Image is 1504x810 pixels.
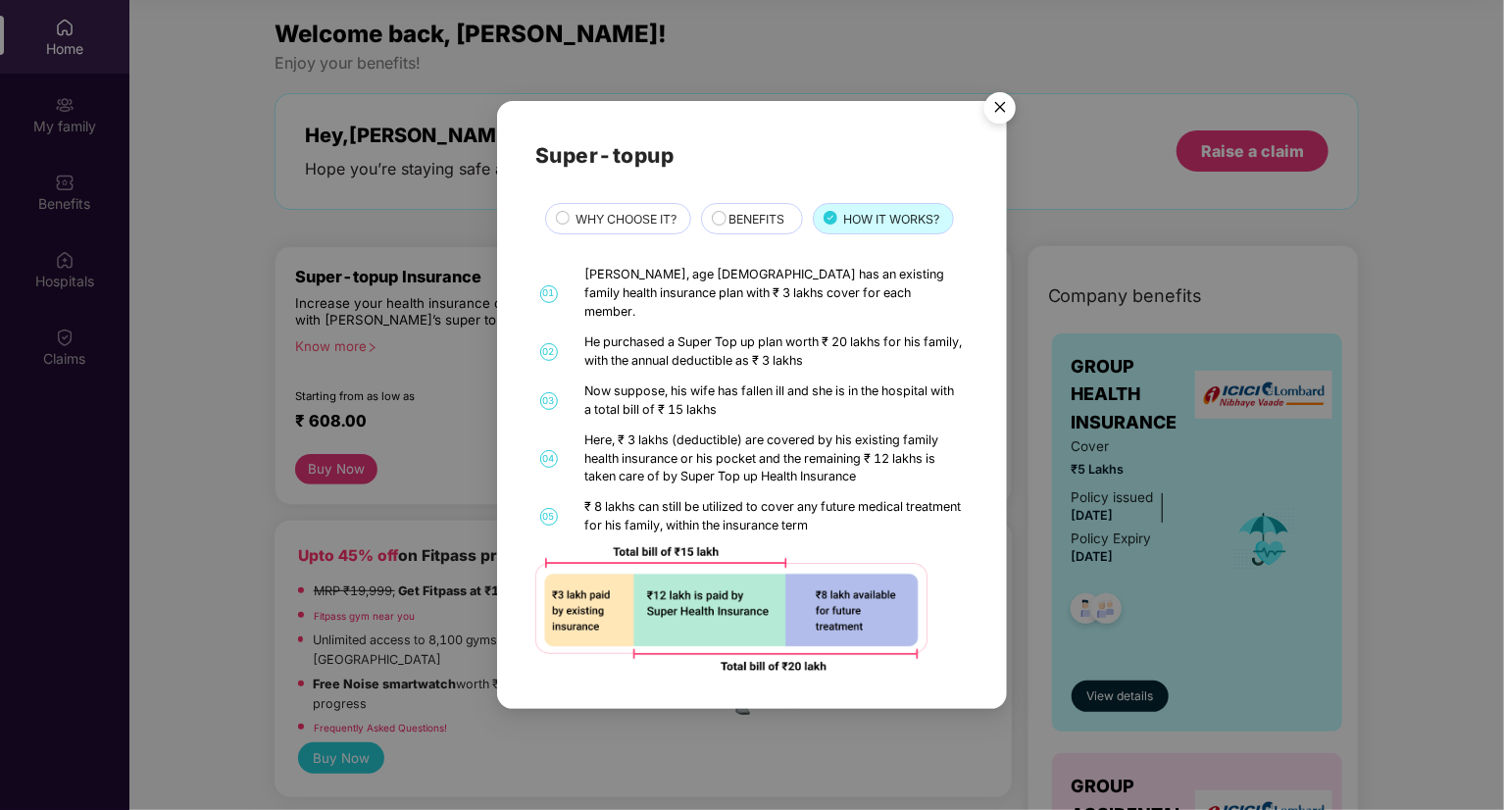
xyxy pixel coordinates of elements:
span: 04 [540,450,558,468]
span: 01 [540,285,558,303]
img: 92ad5f425632aafc39dd5e75337fe900.png [535,547,927,671]
div: ₹ 8 lakhs can still be utilized to cover any future medical treatment for his family, within the ... [585,498,965,535]
div: [PERSON_NAME], age [DEMOGRAPHIC_DATA] has an existing family health insurance plan with ₹ 3 lakhs... [585,266,965,322]
button: Close [973,82,1026,135]
img: svg+xml;base64,PHN2ZyB4bWxucz0iaHR0cDovL3d3dy53My5vcmcvMjAwMC9zdmciIHdpZHRoPSI1NiIgaGVpZ2h0PSI1Ni... [973,83,1028,138]
span: 05 [540,508,558,526]
span: BENEFITS [728,210,784,228]
h2: Super-topup [535,139,969,172]
div: He purchased a Super Top up plan worth ₹ 20 lakhs for his family, with the annual deductible as ₹... [585,333,965,371]
span: HOW IT WORKS? [843,210,939,228]
div: Here, ₹ 3 lakhs (deductible) are covered by his existing family health insurance or his pocket an... [585,431,965,487]
span: 03 [540,392,558,410]
div: Now suppose, his wife has fallen ill and she is in the hospital with a total bill of ₹ 15 lakhs [585,382,965,420]
span: WHY CHOOSE IT? [577,210,677,228]
span: 02 [540,343,558,361]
